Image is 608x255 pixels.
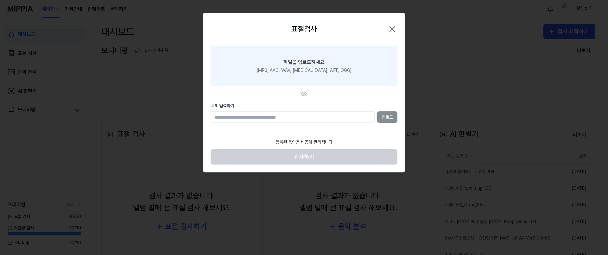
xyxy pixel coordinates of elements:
[291,23,317,35] h2: 표절검사
[257,67,351,74] div: (MP3, AAC, WAV, [MEDICAL_DATA], AIFF, OGG)
[283,59,325,66] div: 파일을 업로드하세요
[301,91,307,98] div: OR
[272,135,336,149] div: 등록된 음악은 비공개 관리됩니다
[211,103,397,109] label: URL 입력하기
